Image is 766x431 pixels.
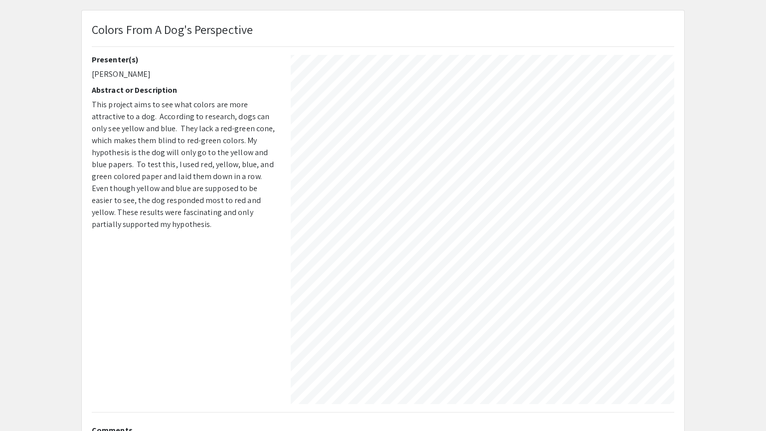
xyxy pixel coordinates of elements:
[92,55,276,64] h2: Presenter(s)
[92,85,276,95] h2: Abstract or Description
[92,20,253,38] p: Colors From A Dog's Perspective
[92,99,275,229] span: This project aims to see what colors are more attractive to a dog. According to research, dogs ca...
[92,68,276,80] p: [PERSON_NAME]
[7,386,42,424] iframe: Chat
